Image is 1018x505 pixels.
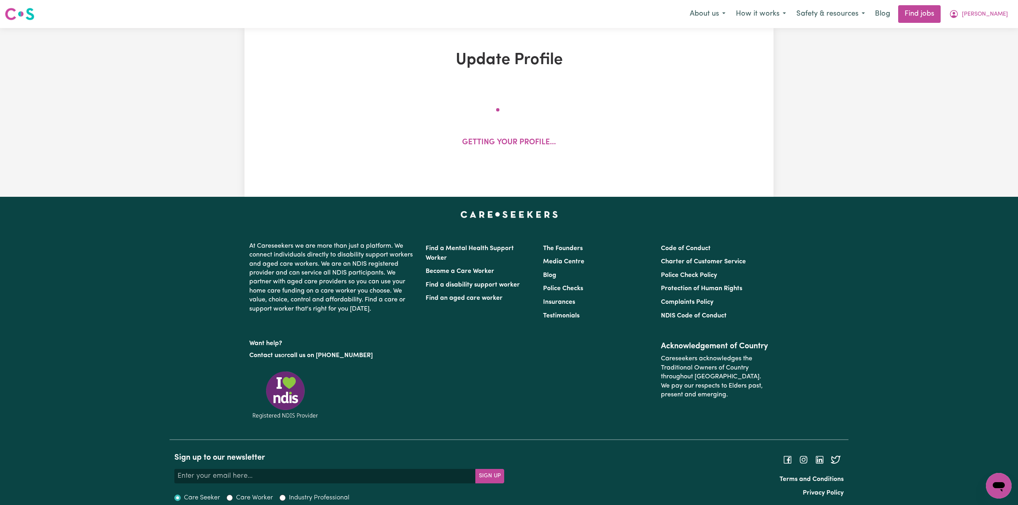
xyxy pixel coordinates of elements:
button: Subscribe [475,469,504,483]
a: Blog [543,272,556,279]
img: Careseekers logo [5,7,34,21]
a: Follow Careseekers on LinkedIn [815,457,824,463]
h2: Acknowledgement of Country [661,341,769,351]
a: NDIS Code of Conduct [661,313,727,319]
a: Protection of Human Rights [661,285,742,292]
p: Want help? [249,336,416,348]
a: Become a Care Worker [426,268,494,275]
p: Careseekers acknowledges the Traditional Owners of Country throughout [GEOGRAPHIC_DATA]. We pay o... [661,351,769,402]
a: Follow Careseekers on Facebook [783,457,792,463]
img: Registered NDIS provider [249,370,321,420]
a: Media Centre [543,259,584,265]
a: Charter of Customer Service [661,259,746,265]
a: Find jobs [898,5,941,23]
a: Find an aged care worker [426,295,503,301]
h2: Sign up to our newsletter [174,453,504,463]
a: Police Checks [543,285,583,292]
a: Police Check Policy [661,272,717,279]
a: Find a disability support worker [426,282,520,288]
p: At Careseekers we are more than just a platform. We connect individuals directly to disability su... [249,238,416,317]
iframe: Button to launch messaging window [986,473,1012,499]
a: Insurances [543,299,575,305]
button: About us [685,6,731,22]
a: Privacy Policy [803,490,844,496]
label: Industry Professional [289,493,349,503]
a: Follow Careseekers on Twitter [831,457,840,463]
a: The Founders [543,245,583,252]
p: Getting your profile... [462,137,556,149]
a: Testimonials [543,313,580,319]
a: Complaints Policy [661,299,713,305]
span: [PERSON_NAME] [962,10,1008,19]
a: Careseekers logo [5,5,34,23]
a: Careseekers home page [461,211,558,218]
a: Terms and Conditions [780,476,844,483]
a: Find a Mental Health Support Worker [426,245,514,261]
button: My Account [944,6,1013,22]
label: Care Worker [236,493,273,503]
a: Contact us [249,352,281,359]
p: or [249,348,416,363]
a: Blog [870,5,895,23]
input: Enter your email here... [174,469,476,483]
a: Code of Conduct [661,245,711,252]
label: Care Seeker [184,493,220,503]
a: Follow Careseekers on Instagram [799,457,808,463]
a: call us on [PHONE_NUMBER] [287,352,373,359]
button: How it works [731,6,791,22]
h1: Update Profile [337,50,681,70]
button: Safety & resources [791,6,870,22]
